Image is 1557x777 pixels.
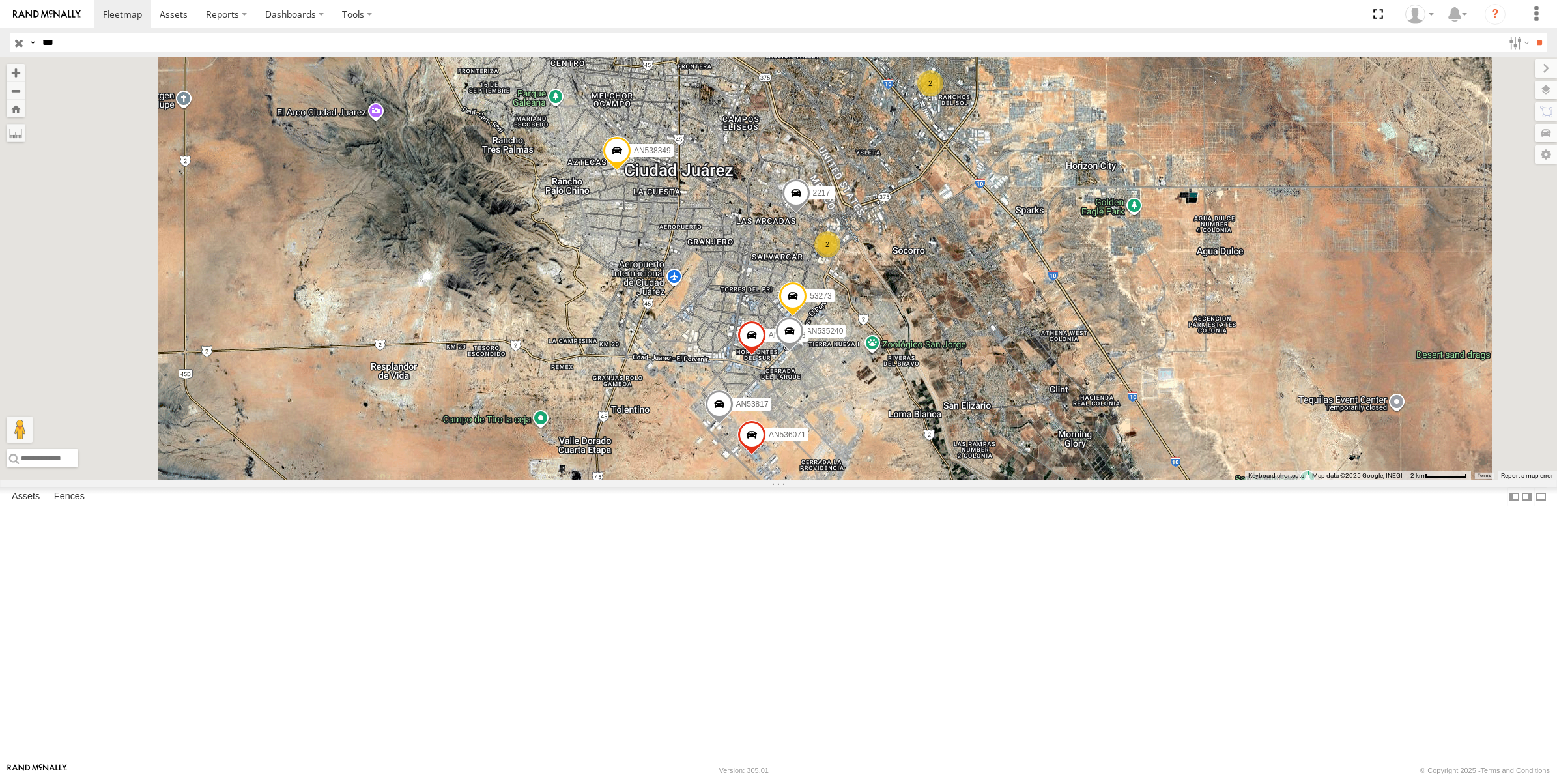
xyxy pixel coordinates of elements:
span: AN538349 [634,146,671,155]
span: 53273 [810,291,831,301]
i: ? [1485,4,1506,25]
span: AN601298 [769,330,806,340]
label: Hide Summary Table [1534,487,1547,506]
a: Visit our Website [7,764,67,777]
div: 2 [814,231,840,257]
span: 2217 [813,188,831,198]
span: AN535240 [807,327,844,336]
button: Keyboard shortcuts [1248,471,1304,480]
label: Assets [5,488,46,506]
button: Zoom out [7,81,25,100]
label: Map Settings [1535,145,1557,164]
label: Search Query [27,33,38,52]
span: Map data ©2025 Google, INEGI [1312,472,1403,479]
button: Map Scale: 2 km per 61 pixels [1407,471,1471,480]
button: Zoom Home [7,100,25,117]
div: © Copyright 2025 - [1420,767,1550,774]
a: Terms [1478,473,1491,478]
img: rand-logo.svg [13,10,81,19]
label: Dock Summary Table to the Right [1521,487,1534,506]
a: Terms and Conditions [1481,767,1550,774]
span: AN53817 [736,400,769,409]
button: Zoom in [7,64,25,81]
span: 2 km [1410,472,1425,479]
button: Drag Pegman onto the map to open Street View [7,417,33,443]
div: 2 [917,70,943,96]
label: Search Filter Options [1504,33,1532,52]
span: AN536071 [769,430,806,439]
label: Dock Summary Table to the Left [1507,487,1521,506]
div: Version: 305.01 [719,767,769,774]
label: Measure [7,124,25,142]
label: Fences [48,488,91,506]
a: Report a map error [1501,472,1553,479]
div: Roberto Garcia [1401,5,1438,24]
